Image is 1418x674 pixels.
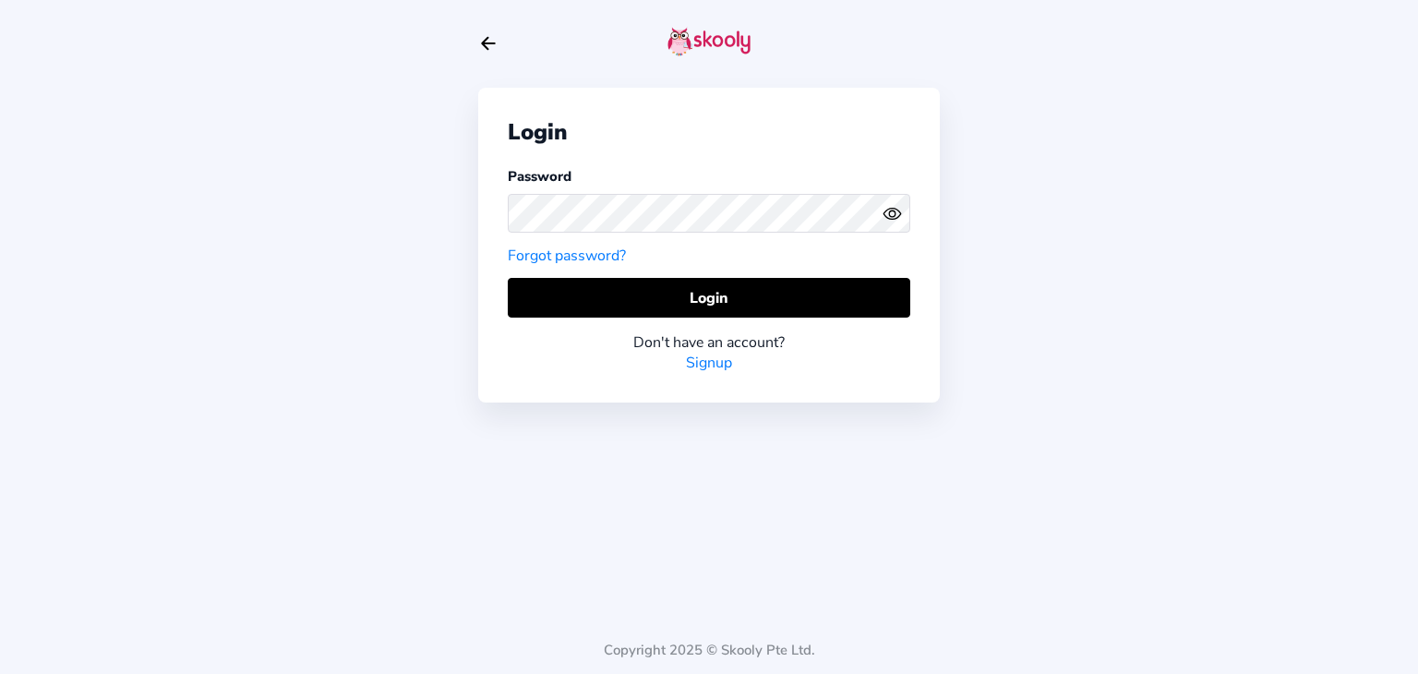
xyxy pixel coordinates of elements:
[508,117,910,147] div: Login
[883,204,902,223] ion-icon: eye outline
[883,204,910,223] button: eye outlineeye off outline
[508,167,571,186] label: Password
[686,353,732,373] a: Signup
[508,246,626,266] a: Forgot password?
[478,33,499,54] button: arrow back outline
[667,27,751,56] img: skooly-logo.png
[508,332,910,353] div: Don't have an account?
[508,278,910,318] button: Login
